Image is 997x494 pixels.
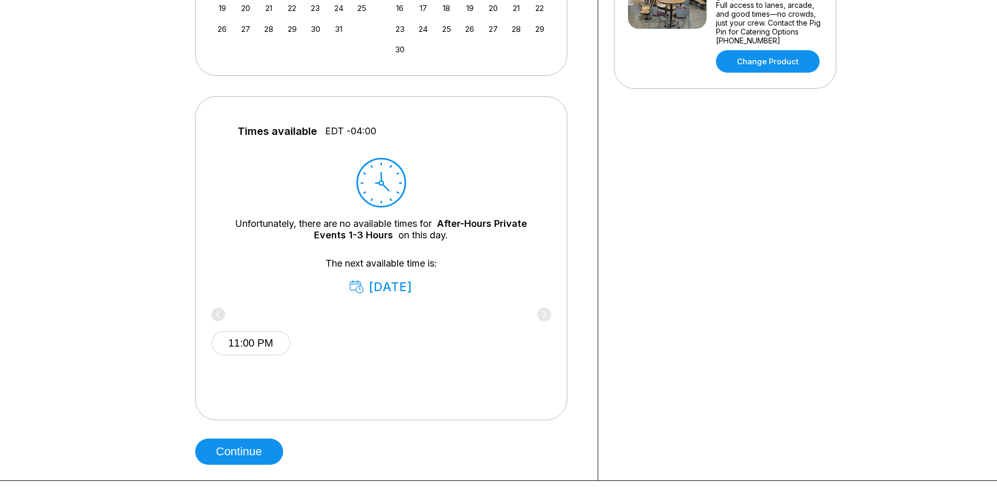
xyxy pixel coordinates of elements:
div: Choose Wednesday, November 19th, 2025 [463,1,477,15]
div: Choose Sunday, October 19th, 2025 [215,1,229,15]
span: EDT -04:00 [325,125,376,137]
div: Unfortunately, there are no available times for on this day. [227,218,535,241]
span: Times available [238,125,317,137]
button: Continue [195,439,283,465]
div: Choose Thursday, October 23rd, 2025 [308,1,322,15]
div: Choose Tuesday, November 18th, 2025 [440,1,454,15]
a: After-Hours Private Events 1-3 Hours [314,218,527,240]
div: Choose Saturday, November 22nd, 2025 [533,1,547,15]
div: Choose Saturday, October 25th, 2025 [355,1,369,15]
div: Choose Friday, October 24th, 2025 [332,1,346,15]
div: Choose Wednesday, October 29th, 2025 [285,22,299,36]
div: Choose Thursday, November 20th, 2025 [486,1,500,15]
a: Change Product [716,50,820,73]
div: Choose Thursday, November 27th, 2025 [486,22,500,36]
div: Choose Friday, November 28th, 2025 [509,22,523,36]
div: Choose Thursday, October 30th, 2025 [308,22,322,36]
div: Choose Monday, November 17th, 2025 [416,1,430,15]
div: Choose Tuesday, October 21st, 2025 [262,1,276,15]
div: Choose Wednesday, October 22nd, 2025 [285,1,299,15]
div: Choose Monday, November 24th, 2025 [416,22,430,36]
div: Choose Friday, October 31st, 2025 [332,22,346,36]
div: Choose Tuesday, November 25th, 2025 [440,22,454,36]
div: Choose Tuesday, October 28th, 2025 [262,22,276,36]
div: Choose Monday, October 20th, 2025 [239,1,253,15]
div: Choose Sunday, November 30th, 2025 [393,42,407,56]
div: The next available time is: [227,258,535,294]
div: Choose Sunday, November 23rd, 2025 [393,22,407,36]
div: Choose Monday, October 27th, 2025 [239,22,253,36]
div: Choose Sunday, November 16th, 2025 [393,1,407,15]
div: Choose Wednesday, November 26th, 2025 [463,22,477,36]
div: Choose Saturday, November 29th, 2025 [533,22,547,36]
button: 11:00 PM [211,331,290,355]
div: Choose Friday, November 21st, 2025 [509,1,523,15]
div: Choose Sunday, October 26th, 2025 [215,22,229,36]
div: [DATE] [350,280,413,294]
